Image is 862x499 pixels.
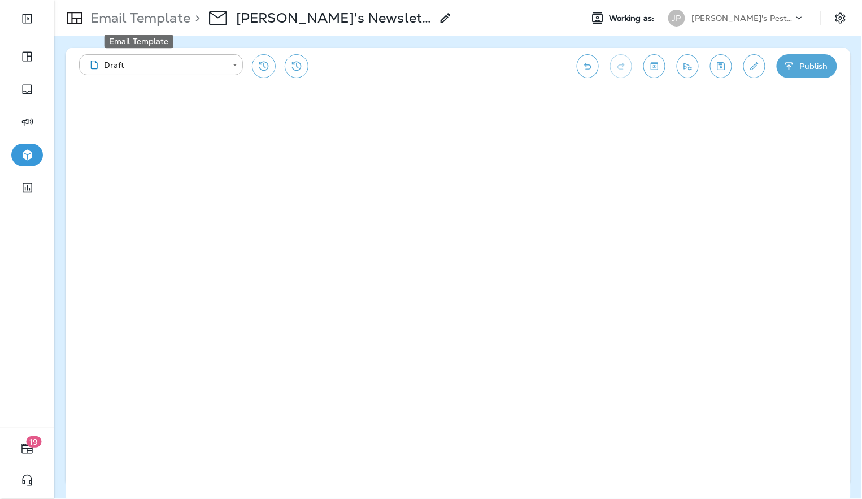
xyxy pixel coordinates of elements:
div: Email Template [105,35,173,48]
button: Toggle preview [643,54,665,78]
button: Settings [830,8,851,28]
button: Publish [777,54,837,78]
div: JP [668,10,685,27]
button: Undo [577,54,599,78]
p: Email Template [86,10,190,27]
button: View Changelog [285,54,308,78]
button: Save [710,54,732,78]
span: Working as: [609,14,657,23]
p: > [190,10,200,27]
p: [PERSON_NAME]'s Newsletter [236,10,432,27]
div: Draft [87,59,225,71]
div: Joshua's Newsletter [236,10,432,27]
button: 19 [11,437,43,460]
button: Edit details [743,54,765,78]
button: Expand Sidebar [11,7,43,30]
span: 19 [27,436,42,448]
button: Restore from previous version [252,54,276,78]
button: Send test email [677,54,699,78]
p: [PERSON_NAME]'s Pest Control - [GEOGRAPHIC_DATA] [692,14,794,23]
